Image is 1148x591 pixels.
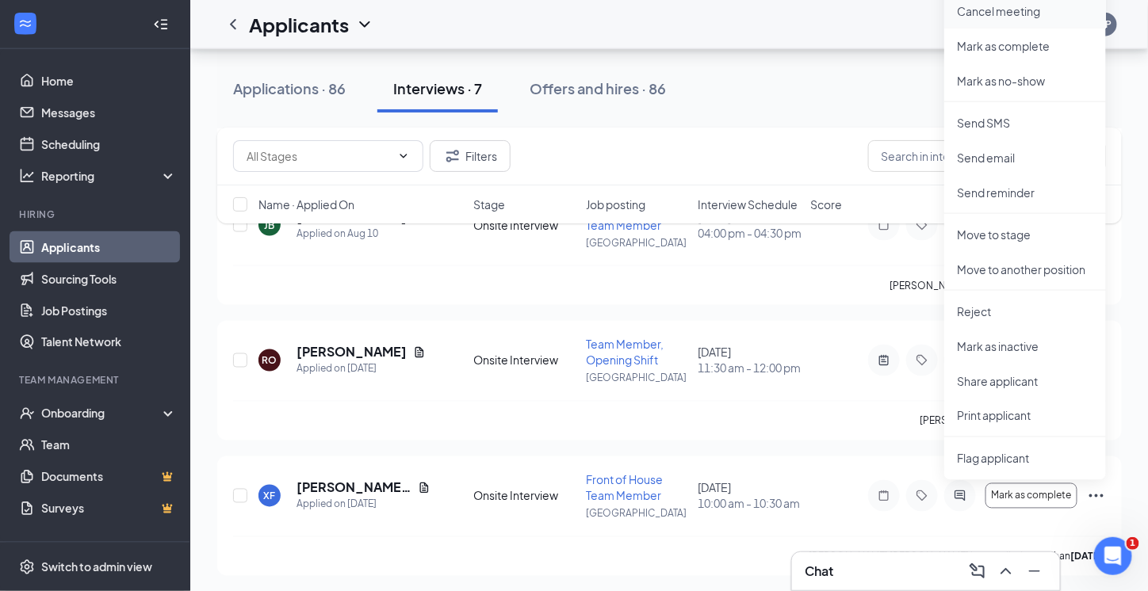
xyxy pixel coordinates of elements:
svg: ActiveChat [951,490,970,502]
div: Hiring [19,208,174,221]
span: Stage [473,196,505,212]
a: Applicants [41,231,177,263]
h5: [PERSON_NAME] [PERSON_NAME] [297,479,411,497]
svg: Document [413,346,426,359]
a: SurveysCrown [41,493,177,524]
span: Name · Applied On [258,196,354,212]
svg: Analysis [19,168,35,184]
p: [GEOGRAPHIC_DATA] [586,507,689,520]
div: XF [264,490,276,503]
input: All Stages [247,147,391,165]
div: Applied on [DATE] [297,497,430,513]
div: Onboarding [41,406,163,421]
b: [DATE] [1071,551,1104,562]
button: ComposeMessage [965,559,990,584]
h5: [PERSON_NAME] [297,344,407,361]
svg: Note [874,490,894,502]
svg: ChevronLeft [224,15,243,34]
h1: Applicants [249,11,349,38]
button: Filter Filters [430,140,511,172]
span: Job posting [586,196,645,212]
a: Job Postings [41,295,177,326]
a: Sourcing Tools [41,263,177,295]
span: 11:30 am - 12:00 pm [698,360,802,376]
iframe: Intercom live chat [1094,537,1132,575]
svg: Ellipses [1087,486,1106,505]
a: Scheduling [41,128,177,160]
a: Messages [41,97,177,128]
p: [PERSON_NAME] [PERSON_NAME] has applied more than . [809,550,1106,563]
span: Mark as complete [991,490,1071,501]
div: Offers and hires · 86 [530,78,666,98]
button: ChevronUp [993,559,1019,584]
svg: ComposeMessage [968,562,987,581]
div: [DATE] [698,345,802,376]
a: Talent Network [41,326,177,358]
p: [PERSON_NAME] interviewed . [920,414,1106,428]
p: [PERSON_NAME] has applied more than . [890,279,1106,292]
p: [GEOGRAPHIC_DATA] [586,236,689,250]
span: Team Member, Opening Shift [586,337,664,368]
button: Minimize [1022,559,1047,584]
svg: Collapse [153,17,169,32]
div: [DATE] [698,480,802,512]
svg: Settings [19,559,35,575]
p: [GEOGRAPHIC_DATA] [586,372,689,385]
button: Mark as complete [985,483,1077,509]
span: Front of House Team Member [586,473,663,503]
h3: Chat [805,562,833,580]
div: Applications · 86 [233,78,346,98]
div: Onsite Interview [473,488,576,504]
input: Search in interviews [868,140,1106,172]
div: Applied on [DATE] [297,361,426,377]
svg: ChevronUp [997,562,1016,581]
span: 1 [1127,537,1139,550]
div: Onsite Interview [473,353,576,368]
svg: Minimize [1025,562,1044,581]
div: RO [262,354,277,368]
span: Interview Schedule [698,196,798,212]
svg: ChevronDown [355,15,374,34]
svg: Tag [913,354,932,367]
div: Team Management [19,374,174,387]
svg: Document [418,482,430,494]
svg: Filter [443,147,462,166]
svg: WorkstreamLogo [17,16,33,32]
span: 10:00 am - 10:30 am [698,496,802,512]
a: DocumentsCrown [41,461,177,493]
svg: ChevronDown [397,150,410,162]
span: Score [811,196,843,212]
div: Reporting [41,168,178,184]
svg: UserCheck [19,406,35,421]
a: Team [41,429,177,461]
div: Interviews · 7 [393,78,482,98]
svg: Tag [913,490,932,502]
div: Switch to admin view [41,559,152,575]
svg: ActiveNote [874,354,894,367]
a: Home [41,65,177,97]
